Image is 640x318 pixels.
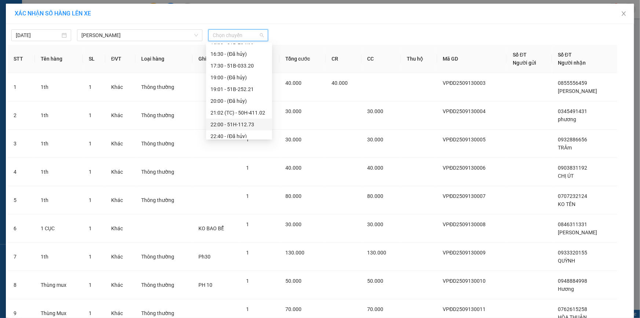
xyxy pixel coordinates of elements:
[8,158,35,186] td: 4
[211,132,268,140] div: 22:40 - (Đã hủy)
[35,158,83,186] td: 1th
[105,271,135,299] td: Khác
[558,60,586,66] span: Người nhận
[35,101,83,130] td: 1th
[9,9,46,46] img: logo.jpg
[443,278,486,284] span: VPĐD2509130010
[211,73,268,82] div: 19:00 - (Đã hủy)
[285,108,301,114] span: 30.000
[69,18,307,27] li: 26 Phó Cơ Điều, Phường 12
[367,278,384,284] span: 50.000
[89,141,92,147] span: 1
[558,145,572,151] span: TRÂm
[367,108,384,114] span: 30.000
[8,101,35,130] td: 2
[8,243,35,271] td: 7
[105,101,135,130] td: Khác
[211,85,268,93] div: 19:01 - 51B-252.21
[198,254,211,260] span: Ph30
[443,137,486,142] span: VPĐD2509130005
[367,221,384,227] span: 30.000
[89,310,92,316] span: 1
[16,31,60,39] input: 13/09/2025
[367,250,387,256] span: 130.000
[285,278,301,284] span: 50.000
[105,45,135,73] th: ĐVT
[89,169,92,175] span: 1
[8,214,35,243] td: 6
[513,60,536,66] span: Người gửi
[89,225,92,231] span: 1
[367,193,384,199] span: 80.000
[367,306,384,312] span: 70.000
[35,214,83,243] td: 1 CỤC
[105,130,135,158] td: Khác
[246,193,249,199] span: 1
[558,278,587,284] span: 0948884998
[35,130,83,158] td: 1th
[443,221,486,227] span: VPĐD2509130008
[558,193,587,199] span: 0707232124
[194,33,198,37] span: down
[35,186,83,214] td: 1th
[135,243,193,271] td: Thông thường
[285,193,301,199] span: 80.000
[105,243,135,271] td: Khác
[211,50,268,58] div: 16:30 - (Đã hủy)
[558,108,587,114] span: 0345491431
[443,165,486,171] span: VPĐD2509130006
[279,45,326,73] th: Tổng cước
[401,45,437,73] th: Thu hộ
[89,282,92,288] span: 1
[558,137,587,142] span: 0932886656
[15,10,91,17] span: XÁC NHẬN SỐ HÀNG LÊN XE
[135,186,193,214] td: Thông thường
[246,250,249,256] span: 1
[35,271,83,299] td: Thùng mux
[558,230,597,235] span: [PERSON_NAME]
[558,250,587,256] span: 0933320155
[198,282,212,288] span: PH 10
[83,45,105,73] th: SL
[89,112,92,118] span: 1
[443,108,486,114] span: VPĐD2509130004
[135,130,193,158] td: Thông thường
[8,73,35,101] td: 1
[9,53,88,65] b: GỬI : VP Đầm Dơi
[285,165,301,171] span: 40.000
[69,27,307,36] li: Hotline: 02839552959
[558,80,587,86] span: 0855556459
[367,137,384,142] span: 30.000
[8,45,35,73] th: STT
[135,271,193,299] td: Thông thường
[285,80,301,86] span: 40.000
[443,306,486,312] span: VPĐD2509130011
[8,130,35,158] td: 3
[285,250,304,256] span: 130.000
[8,271,35,299] td: 8
[89,84,92,90] span: 1
[558,116,576,122] span: phương
[198,225,224,231] span: KO BAO BỂ
[437,45,507,73] th: Mã GD
[246,221,249,227] span: 1
[213,30,264,41] span: Chọn chuyến
[367,165,384,171] span: 40.000
[105,214,135,243] td: Khác
[246,165,249,171] span: 1
[135,73,193,101] td: Thông thường
[246,278,249,284] span: 1
[558,88,597,94] span: [PERSON_NAME]
[105,186,135,214] td: Khác
[332,80,348,86] span: 40.000
[326,45,361,73] th: CR
[211,62,268,70] div: 17:30 - 51B-033.20
[558,201,575,207] span: KO TÊN
[513,52,527,58] span: Số ĐT
[135,101,193,130] td: Thông thường
[558,173,574,179] span: CHỊ ÚT
[105,73,135,101] td: Khác
[614,4,634,24] button: Close
[211,109,268,117] div: 21:02 (TC) - 50H-411.02
[558,286,574,292] span: Hương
